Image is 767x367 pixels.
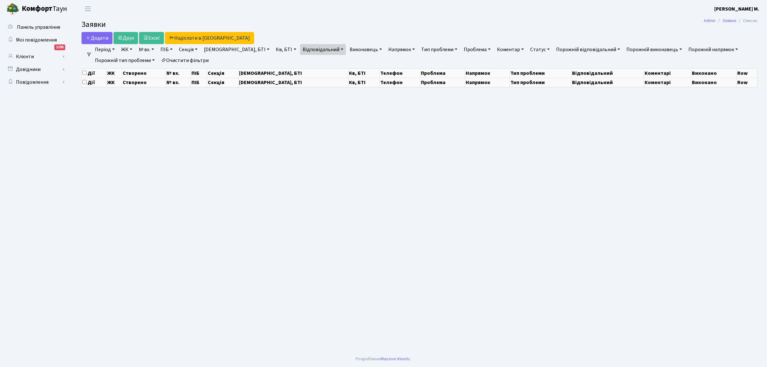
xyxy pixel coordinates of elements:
th: Тип проблеми [510,78,571,87]
a: Massive Kinetic [381,355,410,362]
span: Мої повідомлення [16,36,57,43]
a: Excel [139,32,164,44]
a: Коментар [494,44,526,55]
th: Кв, БТІ [348,78,379,87]
th: Дії [82,68,106,78]
b: Комфорт [22,4,52,14]
a: Секція [176,44,200,55]
a: Друк [113,32,138,44]
a: Кв, БТІ [273,44,298,55]
a: [PERSON_NAME] М. [714,5,759,13]
th: Телефон [379,68,420,78]
img: logo.png [6,3,19,15]
nav: breadcrumb [694,14,767,27]
a: Період [92,44,117,55]
th: Створено [122,68,166,78]
th: Виконано [691,68,737,78]
th: Напрямок [465,78,510,87]
a: Відповідальний [300,44,346,55]
button: Переключити навігацію [80,4,96,14]
th: Row [737,68,757,78]
a: Порожній виконавець [624,44,685,55]
a: Повідомлення [3,76,67,89]
a: ЖК [119,44,135,55]
th: ЖК [106,68,122,78]
th: № вх. [166,78,190,87]
th: Телефон [379,78,420,87]
th: Створено [122,78,166,87]
span: Додати [86,35,108,42]
th: № вх. [166,68,190,78]
th: Коментарі [644,68,691,78]
a: Надіслати в [GEOGRAPHIC_DATA] [165,32,254,44]
a: Заявки [722,17,736,24]
th: ПІБ [191,68,207,78]
div: 1193 [54,44,65,50]
th: Дії [82,78,106,87]
a: Клієнти [3,50,67,63]
a: Виконавець [347,44,384,55]
span: Заявки [81,19,106,30]
a: Тип проблеми [419,44,460,55]
a: Додати [81,32,112,44]
th: Коментарі [644,78,691,87]
b: [PERSON_NAME] М. [714,5,759,12]
a: ПІБ [158,44,175,55]
th: Тип проблеми [510,68,571,78]
th: Row [737,78,757,87]
th: Секція [207,68,238,78]
a: Проблема [461,44,493,55]
div: Розроблено . [356,355,411,363]
a: Порожній тип проблеми [92,55,157,66]
a: Довідники [3,63,67,76]
th: Секція [207,78,238,87]
th: Відповідальний [571,68,644,78]
th: Виконано [691,78,737,87]
span: Таун [22,4,67,14]
a: Порожній напрямок [686,44,740,55]
th: Відповідальний [571,78,644,87]
th: Кв, БТІ [348,68,379,78]
th: [DEMOGRAPHIC_DATA], БТІ [238,78,348,87]
a: Напрямок [386,44,417,55]
a: Порожній відповідальний [554,44,623,55]
th: Проблема [420,78,465,87]
span: Панель управління [17,24,60,31]
a: Admin [704,17,716,24]
a: Очистити фільтри [159,55,211,66]
a: [DEMOGRAPHIC_DATA], БТІ [201,44,272,55]
a: Панель управління [3,21,67,34]
li: Список [736,17,757,24]
th: ЖК [106,78,122,87]
th: Проблема [420,68,465,78]
a: № вх. [136,44,157,55]
a: Статус [528,44,552,55]
th: [DEMOGRAPHIC_DATA], БТІ [238,68,348,78]
th: Напрямок [465,68,510,78]
th: ПІБ [191,78,207,87]
a: Мої повідомлення1193 [3,34,67,46]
